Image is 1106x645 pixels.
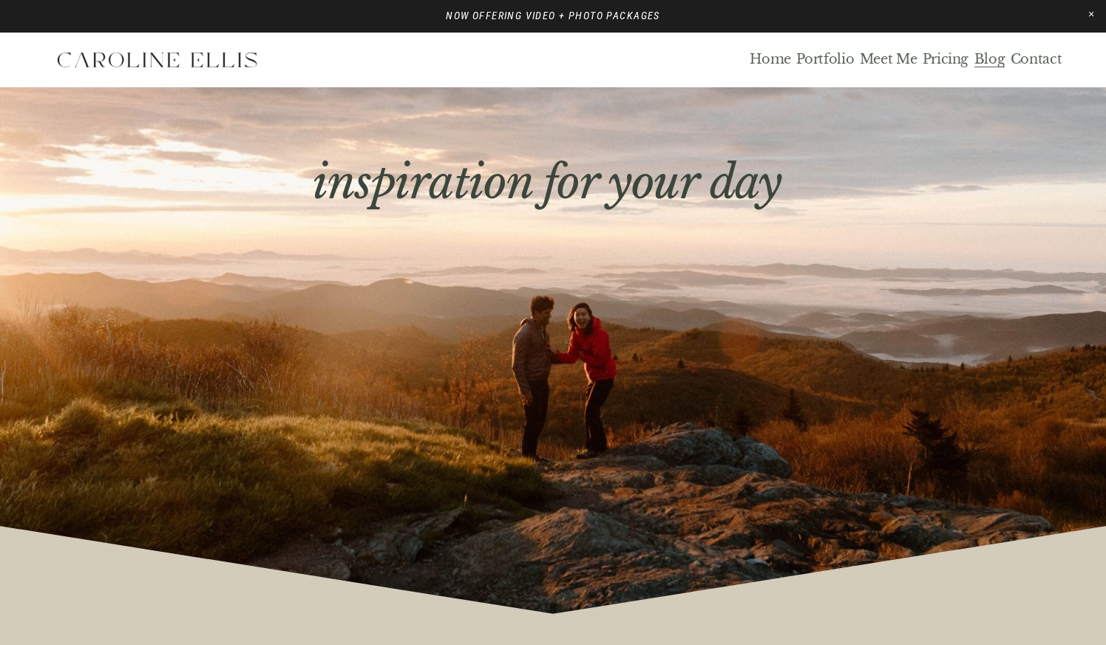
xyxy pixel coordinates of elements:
[313,155,781,210] em: inspiration for your day
[796,51,854,68] a: Portfolio
[750,51,791,68] a: Home
[860,51,917,68] a: Meet Me
[923,51,969,68] a: Pricing
[1011,51,1062,68] a: Contact
[974,51,1005,68] a: Blog
[44,41,269,78] img: Western North Carolina Faith Based Elopement Photographer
